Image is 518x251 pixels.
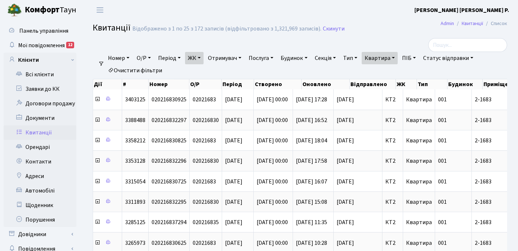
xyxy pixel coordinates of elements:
[475,219,516,225] span: 2-1683
[152,239,186,247] span: 020216830625
[152,137,186,145] span: 020216830825
[257,137,288,145] span: [DATE] 00:00
[438,198,447,206] span: 001
[278,52,310,64] a: Будинок
[4,212,76,227] a: Порушення
[350,79,396,89] th: Відправлено
[441,20,454,27] a: Admin
[257,239,288,247] span: [DATE] 00:00
[125,218,145,226] span: 3285125
[438,137,447,145] span: 001
[385,219,400,225] span: КТ2
[152,198,186,206] span: 020216832295
[246,52,276,64] a: Послуга
[396,79,417,89] th: ЖК
[296,178,327,186] span: [DATE] 16:07
[105,64,165,77] a: Очистити фільтри
[438,96,447,104] span: 001
[399,52,419,64] a: ПІБ
[225,157,242,165] span: [DATE]
[19,27,68,35] span: Панель управління
[193,218,219,226] span: 020216835
[125,239,145,247] span: 3265973
[18,41,65,49] span: Мої повідомлення
[438,178,447,186] span: 001
[414,6,509,15] a: [PERSON_NAME] [PERSON_NAME] Р.
[225,116,242,124] span: [DATE]
[4,125,76,140] a: Квитанції
[475,240,516,246] span: 2-1683
[4,53,76,67] a: Клієнти
[406,239,432,247] span: Квартира
[4,183,76,198] a: Автомобілі
[4,169,76,183] a: Адреси
[337,199,379,205] span: [DATE]
[340,52,360,64] a: Тип
[462,20,483,27] a: Квитанції
[337,158,379,164] span: [DATE]
[193,178,216,186] span: 02021683
[296,239,327,247] span: [DATE] 10:28
[152,178,186,186] span: 020216830725
[447,79,482,89] th: Будинок
[93,79,122,89] th: Дії
[4,140,76,154] a: Орендарі
[225,96,242,104] span: [DATE]
[193,96,216,104] span: 02021683
[193,157,219,165] span: 020216830
[296,198,327,206] span: [DATE] 15:08
[483,20,507,28] li: Список
[406,218,432,226] span: Квартира
[4,227,76,242] a: Довідники
[475,117,516,123] span: 2-1683
[406,157,432,165] span: Квартира
[475,179,516,185] span: 2-1683
[428,38,507,52] input: Пошук...
[406,96,432,104] span: Квартира
[132,25,321,32] div: Відображено з 1 по 25 з 172 записів (відфільтровано з 1,321,969 записів).
[406,178,432,186] span: Квартира
[475,199,516,205] span: 2-1683
[296,96,327,104] span: [DATE] 17:28
[438,157,447,165] span: 001
[193,198,219,206] span: 020216830
[312,52,339,64] a: Секція
[385,97,400,102] span: КТ2
[4,24,76,38] a: Панель управління
[296,116,327,124] span: [DATE] 16:52
[475,158,516,164] span: 2-1683
[125,137,145,145] span: 3358212
[4,111,76,125] a: Документи
[193,239,216,247] span: 02021683
[414,6,509,14] b: [PERSON_NAME] [PERSON_NAME] Р.
[152,157,186,165] span: 020216832296
[66,42,74,48] div: 12
[193,137,216,145] span: 02021683
[149,79,189,89] th: Номер
[438,239,447,247] span: 001
[7,3,22,17] img: logo.png
[296,157,327,165] span: [DATE] 17:58
[4,154,76,169] a: Контакти
[152,116,186,124] span: 020216832297
[337,219,379,225] span: [DATE]
[417,79,447,89] th: Тип
[225,198,242,206] span: [DATE]
[406,198,432,206] span: Квартира
[385,138,400,143] span: КТ2
[257,178,288,186] span: [DATE] 00:00
[155,52,184,64] a: Період
[385,158,400,164] span: КТ2
[4,67,76,82] a: Всі клієнти
[105,52,132,64] a: Номер
[296,137,327,145] span: [DATE] 18:04
[337,97,379,102] span: [DATE]
[125,116,145,124] span: 3388488
[385,179,400,185] span: КТ2
[4,96,76,111] a: Договори продажу
[385,117,400,123] span: КТ2
[4,38,76,53] a: Мої повідомлення12
[125,178,145,186] span: 3315054
[225,178,242,186] span: [DATE]
[225,137,242,145] span: [DATE]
